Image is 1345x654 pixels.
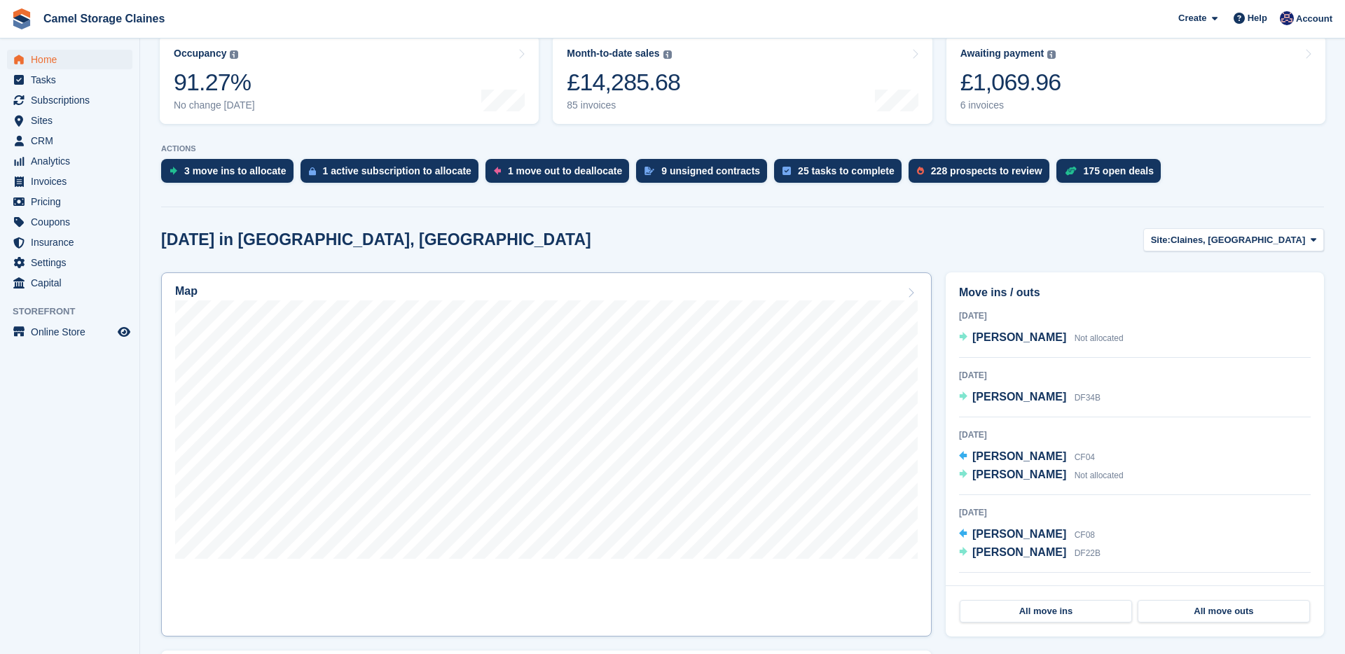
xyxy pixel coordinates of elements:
a: menu [7,253,132,272]
div: 25 tasks to complete [798,165,895,176]
a: 1 move out to deallocate [485,159,636,190]
a: [PERSON_NAME] DF22B [959,544,1101,562]
a: Awaiting payment £1,069.96 6 invoices [946,35,1325,124]
a: [PERSON_NAME] Not allocated [959,466,1124,485]
span: DF34B [1075,393,1101,403]
a: menu [7,273,132,293]
div: 175 open deals [1084,165,1154,176]
img: deal-1b604bf984904fb50ccaf53a9ad4b4a5d6e5aea283cecdc64d6e3604feb123c2.svg [1065,166,1077,176]
div: 1 move out to deallocate [508,165,622,176]
div: 3 move ins to allocate [184,165,287,176]
div: 228 prospects to review [931,165,1042,176]
a: 228 prospects to review [909,159,1056,190]
a: Month-to-date sales £14,285.68 85 invoices [553,35,932,124]
span: Analytics [31,151,115,171]
img: task-75834270c22a3079a89374b754ae025e5fb1db73e45f91037f5363f120a921f8.svg [782,167,791,175]
span: [PERSON_NAME] [972,450,1066,462]
div: 6 invoices [960,99,1061,111]
a: menu [7,192,132,211]
span: Capital [31,273,115,293]
span: DF22B [1075,548,1101,558]
span: [PERSON_NAME] [972,391,1066,403]
a: All move outs [1138,600,1310,622]
span: Sites [31,111,115,130]
span: Claines, [GEOGRAPHIC_DATA] [1171,233,1305,247]
a: menu [7,151,132,171]
div: [DATE] [959,506,1311,519]
img: move_outs_to_deallocate_icon-f764333ba52eb49d3ac5e1228854f67142a1ed5810a6f6cc68b1a99e826820c5.svg [494,167,501,175]
span: Help [1248,11,1267,25]
a: menu [7,131,132,151]
span: Site: [1151,233,1171,247]
div: [DATE] [959,369,1311,382]
a: menu [7,322,132,342]
a: All move ins [960,600,1132,622]
span: Storefront [13,305,139,319]
span: CRM [31,131,115,151]
span: Settings [31,253,115,272]
a: 3 move ins to allocate [161,159,301,190]
a: [PERSON_NAME] DF34B [959,389,1101,407]
span: Subscriptions [31,90,115,110]
span: Invoices [31,172,115,191]
a: Preview store [116,323,132,340]
img: Rod [1280,11,1294,25]
span: Account [1296,12,1332,26]
p: ACTIONS [161,144,1324,153]
span: [PERSON_NAME] [972,528,1066,540]
a: menu [7,212,132,232]
span: [PERSON_NAME] [972,331,1066,343]
a: Map [161,272,932,636]
a: [PERSON_NAME] CF04 [959,448,1095,466]
div: Awaiting payment [960,48,1044,60]
a: 25 tasks to complete [774,159,909,190]
a: 9 unsigned contracts [636,159,774,190]
span: Not allocated [1075,333,1124,343]
span: Online Store [31,322,115,342]
img: active_subscription_to_allocate_icon-d502201f5373d7db506a760aba3b589e785aa758c864c3986d89f69b8ff3... [309,167,316,176]
span: Insurance [31,232,115,252]
img: stora-icon-8386f47178a22dfd0bd8f6a31ec36ba5ce8667c1dd55bd0f319d3a0aa187defe.svg [11,8,32,29]
img: icon-info-grey-7440780725fd019a000dd9b08b2336e03edf1995a4989e88bcd33f0948082b44.svg [1047,50,1056,59]
div: Month-to-date sales [567,48,659,60]
a: menu [7,50,132,69]
a: Occupancy 91.27% No change [DATE] [160,35,539,124]
span: Home [31,50,115,69]
a: menu [7,70,132,90]
a: [PERSON_NAME] CF08 [959,526,1095,544]
a: menu [7,232,132,252]
span: CF04 [1075,452,1095,462]
div: 91.27% [174,68,255,97]
div: 1 active subscription to allocate [323,165,471,176]
div: £14,285.68 [567,68,680,97]
a: [PERSON_NAME] Not allocated [959,329,1124,347]
a: Camel Storage Claines [38,7,170,30]
a: menu [7,111,132,130]
a: 1 active subscription to allocate [301,159,485,190]
div: Occupancy [174,48,226,60]
h2: Map [175,285,198,298]
span: Create [1178,11,1206,25]
span: Tasks [31,70,115,90]
div: [DATE] [959,584,1311,597]
span: [PERSON_NAME] [972,546,1066,558]
span: [PERSON_NAME] [972,468,1066,480]
button: Site: Claines, [GEOGRAPHIC_DATA] [1143,228,1324,251]
span: CF08 [1075,530,1095,540]
a: 175 open deals [1056,159,1168,190]
div: [DATE] [959,309,1311,322]
a: menu [7,90,132,110]
img: prospect-51fa495bee0391a8d652442698ab0144808aea92771e9ea1ae160a38d050c398.svg [917,167,924,175]
div: [DATE] [959,429,1311,441]
div: No change [DATE] [174,99,255,111]
img: icon-info-grey-7440780725fd019a000dd9b08b2336e03edf1995a4989e88bcd33f0948082b44.svg [230,50,238,59]
h2: [DATE] in [GEOGRAPHIC_DATA], [GEOGRAPHIC_DATA] [161,230,591,249]
span: Coupons [31,212,115,232]
div: £1,069.96 [960,68,1061,97]
h2: Move ins / outs [959,284,1311,301]
div: 9 unsigned contracts [661,165,760,176]
img: contract_signature_icon-13c848040528278c33f63329250d36e43548de30e8caae1d1a13099fd9432cc5.svg [644,167,654,175]
img: move_ins_to_allocate_icon-fdf77a2bb77ea45bf5b3d319d69a93e2d87916cf1d5bf7949dd705db3b84f3ca.svg [170,167,177,175]
img: icon-info-grey-7440780725fd019a000dd9b08b2336e03edf1995a4989e88bcd33f0948082b44.svg [663,50,672,59]
span: Pricing [31,192,115,211]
